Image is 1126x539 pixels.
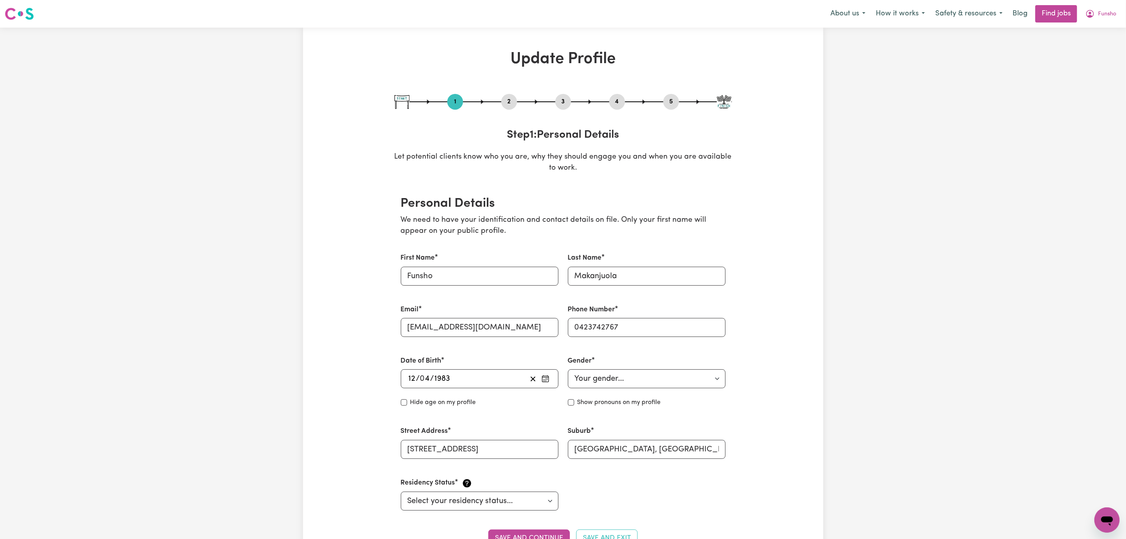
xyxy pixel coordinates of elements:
[395,129,732,142] h3: Step 1 : Personal Details
[434,373,451,385] input: ----
[568,440,726,459] input: e.g. North Bondi, New South Wales
[401,196,726,211] h2: Personal Details
[577,398,661,407] label: Show pronouns on my profile
[401,356,441,366] label: Date of Birth
[410,398,476,407] label: Hide age on my profile
[401,253,435,263] label: First Name
[401,305,419,315] label: Email
[395,50,732,69] h1: Update Profile
[430,374,434,383] span: /
[416,374,420,383] span: /
[568,253,602,263] label: Last Name
[871,6,930,22] button: How it works
[930,6,1008,22] button: Safety & resources
[408,373,416,385] input: --
[568,356,592,366] label: Gender
[501,97,517,107] button: Go to step 2
[568,426,591,436] label: Suburb
[401,215,726,238] p: We need to have your identification and contact details on file. Only your first name will appear...
[663,97,679,107] button: Go to step 5
[1094,507,1120,533] iframe: Button to launch messaging window, conversation in progress
[1008,5,1032,22] a: Blog
[401,478,455,488] label: Residency Status
[568,305,615,315] label: Phone Number
[1080,6,1121,22] button: My Account
[395,152,732,174] p: Let potential clients know who you are, why they should engage you and when you are available to ...
[447,97,463,107] button: Go to step 1
[1035,5,1077,22] a: Find jobs
[555,97,571,107] button: Go to step 3
[5,7,34,21] img: Careseekers logo
[401,426,448,436] label: Street Address
[5,5,34,23] a: Careseekers logo
[825,6,871,22] button: About us
[420,375,425,383] span: 0
[421,373,430,385] input: --
[1098,10,1116,19] span: Funsho
[609,97,625,107] button: Go to step 4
